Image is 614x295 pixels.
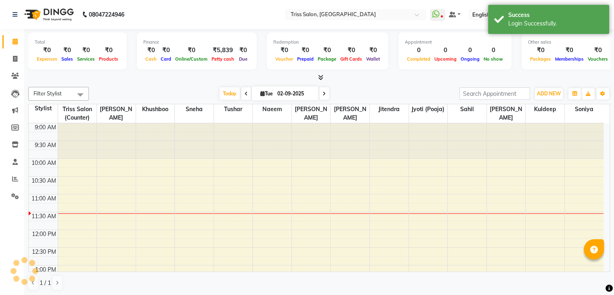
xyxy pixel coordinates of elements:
[432,56,459,62] span: Upcoming
[75,46,97,55] div: ₹0
[370,104,409,114] span: Jitendra
[159,56,173,62] span: Card
[275,88,315,100] input: 2025-09-02
[59,56,75,62] span: Sales
[537,91,561,97] span: ADD NEW
[316,56,338,62] span: Package
[405,46,432,55] div: 0
[97,46,120,55] div: ₹0
[528,46,553,55] div: ₹0
[21,3,76,26] img: logo
[236,46,250,55] div: ₹0
[258,91,275,97] span: Tue
[29,104,58,113] div: Stylist
[33,123,58,132] div: 9:00 AM
[75,56,97,62] span: Services
[535,88,563,99] button: ADD NEW
[448,104,486,114] span: Sahil
[35,39,120,46] div: Total
[459,46,482,55] div: 0
[143,56,159,62] span: Cash
[586,46,610,55] div: ₹0
[487,104,526,123] span: [PERSON_NAME]
[553,46,586,55] div: ₹0
[30,177,58,185] div: 10:30 AM
[273,39,382,46] div: Redemption
[553,56,586,62] span: Memberships
[508,19,603,28] div: Login Successfully.
[295,46,316,55] div: ₹0
[273,56,295,62] span: Voucher
[30,248,58,256] div: 12:30 PM
[338,56,364,62] span: Gift Cards
[405,56,432,62] span: Completed
[30,159,58,167] div: 10:00 AM
[364,56,382,62] span: Wallet
[210,46,236,55] div: ₹5,839
[35,46,59,55] div: ₹0
[364,46,382,55] div: ₹0
[34,265,58,274] div: 1:00 PM
[586,56,610,62] span: Vouchers
[316,46,338,55] div: ₹0
[432,46,459,55] div: 0
[159,46,173,55] div: ₹0
[136,104,175,114] span: Khushboo
[30,230,58,238] div: 12:00 PM
[482,56,505,62] span: No show
[59,46,75,55] div: ₹0
[33,141,58,150] div: 9:30 AM
[292,104,331,123] span: [PERSON_NAME]
[331,104,369,123] span: [PERSON_NAME]
[526,104,564,114] span: Kuldeep
[173,46,210,55] div: ₹0
[30,212,58,221] div: 11:30 AM
[405,39,505,46] div: Appointment
[565,104,604,114] span: Soniya
[143,39,250,46] div: Finance
[295,56,316,62] span: Prepaid
[97,56,120,62] span: Products
[273,46,295,55] div: ₹0
[97,104,136,123] span: [PERSON_NAME]
[528,56,553,62] span: Packages
[30,194,58,203] div: 11:00 AM
[143,46,159,55] div: ₹0
[253,104,291,114] span: Naeem
[338,46,364,55] div: ₹0
[214,104,253,114] span: Tushar
[210,56,236,62] span: Petty cash
[459,56,482,62] span: Ongoing
[89,3,124,26] b: 08047224946
[409,104,448,114] span: Jyoti (Pooja)
[237,56,249,62] span: Due
[220,87,240,100] span: Today
[34,90,62,97] span: Filter Stylist
[173,56,210,62] span: Online/Custom
[508,11,603,19] div: Success
[482,46,505,55] div: 0
[40,279,51,287] span: 1 / 1
[459,87,530,100] input: Search Appointment
[58,104,97,123] span: Triss Salon (Counter)
[175,104,214,114] span: Sneha
[35,56,59,62] span: Expenses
